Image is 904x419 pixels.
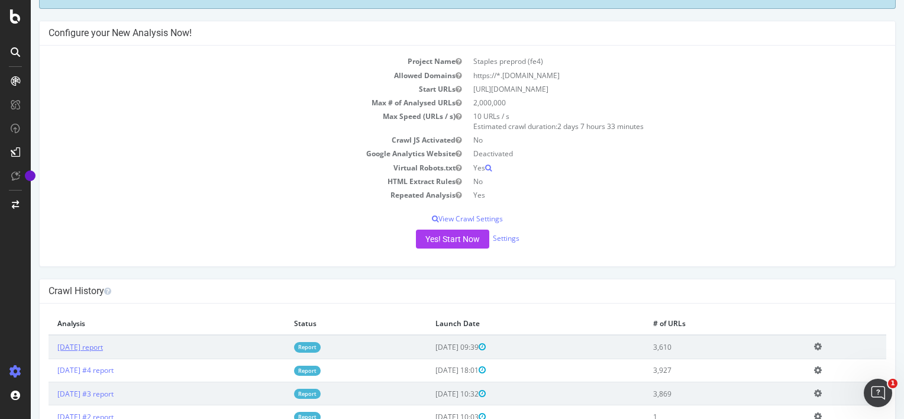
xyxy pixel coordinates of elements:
td: Allowed Domains [18,69,437,82]
th: # of URLs [614,312,774,335]
td: Project Name [18,54,437,68]
td: https://*.[DOMAIN_NAME] [437,69,855,82]
a: [DATE] report [27,342,72,352]
td: HTML Extract Rules [18,175,437,188]
td: No [437,175,855,188]
span: [DATE] 18:01 [405,365,455,375]
th: Launch Date [396,312,614,335]
iframe: Intercom live chat [864,379,892,407]
td: Virtual Robots.txt [18,161,437,175]
a: [DATE] #4 report [27,365,83,375]
td: Start URLs [18,82,437,96]
td: 3,610 [614,335,774,359]
div: Tooltip anchor [25,170,35,181]
td: 3,927 [614,359,774,382]
h4: Configure your New Analysis Now! [18,27,855,39]
td: Google Analytics Website [18,147,437,160]
td: Staples preprod (fe4) [437,54,855,68]
td: Yes [437,188,855,202]
a: Settings [462,233,489,243]
th: Analysis [18,312,254,335]
a: Report [263,366,290,376]
td: 2,000,000 [437,96,855,109]
td: 3,869 [614,382,774,405]
a: Report [263,342,290,352]
span: [DATE] 09:39 [405,342,455,352]
td: Yes [437,161,855,175]
span: [DATE] 10:32 [405,389,455,399]
a: Report [263,389,290,399]
td: [URL][DOMAIN_NAME] [437,82,855,96]
a: [DATE] #3 report [27,389,83,399]
td: Max # of Analysed URLs [18,96,437,109]
td: Crawl JS Activated [18,133,437,147]
th: Status [254,312,396,335]
button: Yes! Start Now [385,230,459,249]
h4: Crawl History [18,285,855,297]
td: 10 URLs / s Estimated crawl duration: [437,109,855,133]
span: 2 days 7 hours 33 minutes [527,121,613,131]
td: Max Speed (URLs / s) [18,109,437,133]
td: Deactivated [437,147,855,160]
p: View Crawl Settings [18,214,855,224]
span: 1 [888,379,897,388]
td: Repeated Analysis [18,188,437,202]
td: No [437,133,855,147]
